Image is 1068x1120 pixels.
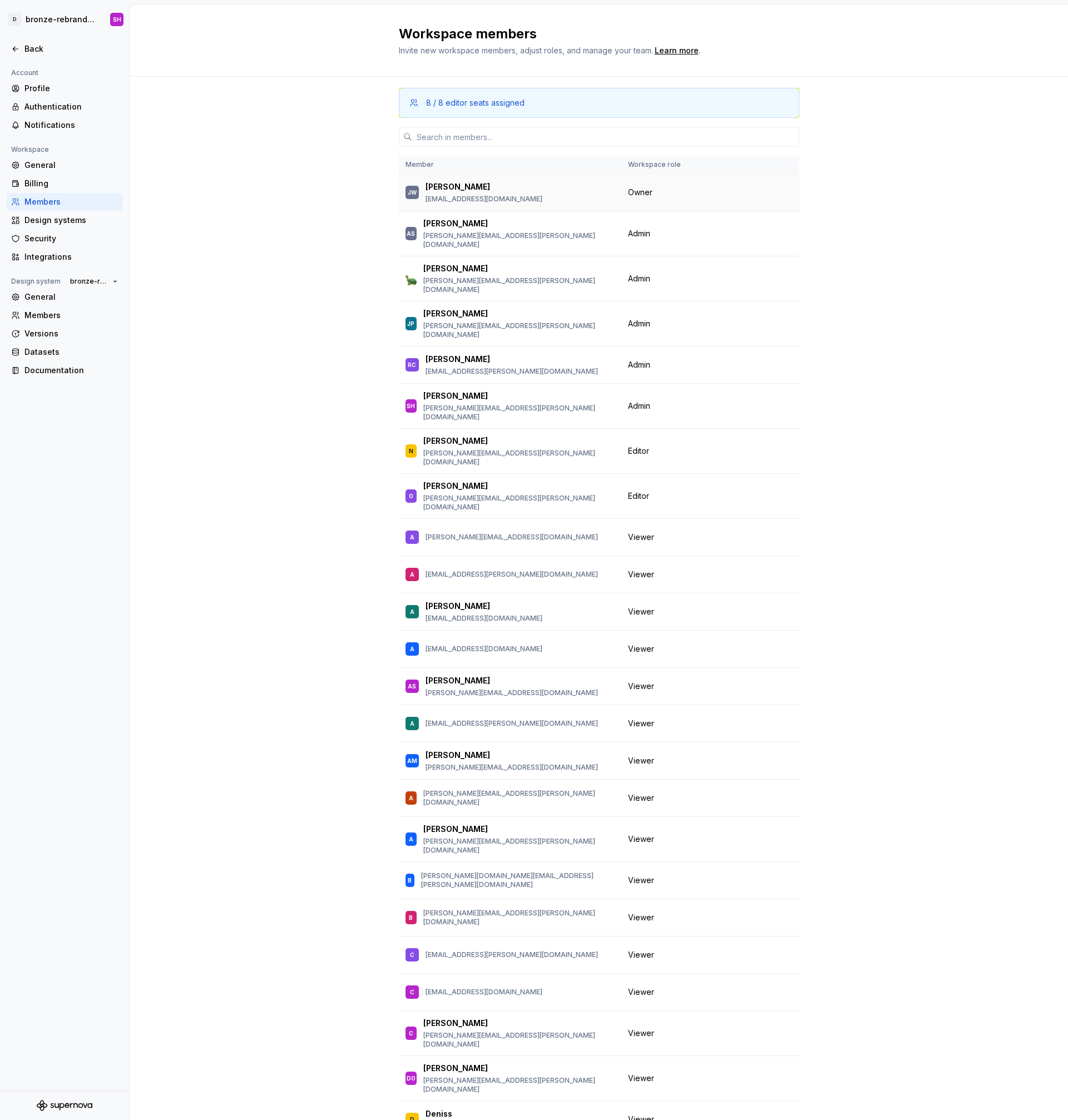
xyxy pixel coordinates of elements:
[24,310,118,321] div: Members
[423,789,615,807] p: [PERSON_NAME][EMAIL_ADDRESS][PERSON_NAME][DOMAIN_NAME]
[7,230,122,247] a: Security
[628,400,650,412] span: Admin
[426,645,542,653] p: [EMAIL_ADDRESS][DOMAIN_NAME]
[628,681,654,692] span: Viewer
[399,25,786,43] h2: Workspace members
[426,950,598,959] p: [EMAIL_ADDRESS][PERSON_NAME][DOMAIN_NAME]
[628,318,650,329] span: Admin
[423,263,488,274] p: [PERSON_NAME]
[7,211,122,229] a: Design systems
[7,343,122,361] a: Datasets
[426,750,490,761] p: [PERSON_NAME]
[628,875,654,886] span: Viewer
[410,606,414,617] div: A
[426,533,598,542] p: [PERSON_NAME][EMAIL_ADDRESS][DOMAIN_NAME]
[24,215,118,226] div: Design systems
[655,45,699,56] a: Learn more
[24,83,118,94] div: Profile
[628,1028,654,1039] span: Viewer
[24,120,118,131] div: Notifications
[628,1073,654,1084] span: Viewer
[7,248,122,266] a: Integrations
[628,755,654,766] span: Viewer
[628,987,654,998] span: Viewer
[7,143,53,156] div: Workspace
[399,156,621,174] th: Member
[426,195,542,204] p: [EMAIL_ADDRESS][DOMAIN_NAME]
[410,569,414,580] div: A
[628,532,654,543] span: Viewer
[26,14,97,25] div: bronze-rebrand-design-tokens
[628,643,654,655] span: Viewer
[426,570,598,579] p: [EMAIL_ADDRESS][PERSON_NAME][DOMAIN_NAME]
[423,1076,615,1094] p: [PERSON_NAME][EMAIL_ADDRESS][PERSON_NAME][DOMAIN_NAME]
[628,949,654,960] span: Viewer
[423,449,615,467] p: [PERSON_NAME][EMAIL_ADDRESS][PERSON_NAME][DOMAIN_NAME]
[24,101,118,112] div: Authentication
[423,321,615,339] p: [PERSON_NAME][EMAIL_ADDRESS][PERSON_NAME][DOMAIN_NAME]
[24,178,118,189] div: Billing
[628,273,650,284] span: Admin
[628,912,654,923] span: Viewer
[24,291,118,303] div: General
[426,763,598,772] p: [PERSON_NAME][EMAIL_ADDRESS][DOMAIN_NAME]
[7,306,122,324] a: Members
[423,435,488,447] p: [PERSON_NAME]
[7,175,122,192] a: Billing
[24,196,118,207] div: Members
[426,181,490,192] p: [PERSON_NAME]
[423,837,615,855] p: [PERSON_NAME][EMAIL_ADDRESS][PERSON_NAME][DOMAIN_NAME]
[426,719,598,728] p: [EMAIL_ADDRESS][PERSON_NAME][DOMAIN_NAME]
[409,912,413,923] div: B
[7,325,122,343] a: Versions
[423,276,615,294] p: [PERSON_NAME][EMAIL_ADDRESS][PERSON_NAME][DOMAIN_NAME]
[426,1108,452,1119] p: Deniss
[628,228,650,239] span: Admin
[423,404,615,422] p: [PERSON_NAME][EMAIL_ADDRESS][PERSON_NAME][DOMAIN_NAME]
[7,80,122,97] a: Profile
[24,346,118,358] div: Datasets
[423,909,615,926] p: [PERSON_NAME][EMAIL_ADDRESS][PERSON_NAME][DOMAIN_NAME]
[423,1018,488,1029] p: [PERSON_NAME]
[7,275,65,288] div: Design system
[628,490,649,502] span: Editor
[399,46,653,55] span: Invite new workspace members, adjust roles, and manage your team.
[423,494,615,512] p: [PERSON_NAME][EMAIL_ADDRESS][PERSON_NAME][DOMAIN_NAME]
[426,97,525,108] div: 8 / 8 editor seats assigned
[7,40,122,58] a: Back
[409,792,413,804] div: A
[408,875,412,886] div: B
[628,445,649,457] span: Editor
[423,231,615,249] p: [PERSON_NAME][EMAIL_ADDRESS][PERSON_NAME][DOMAIN_NAME]
[423,1063,488,1074] p: [PERSON_NAME]
[407,755,417,766] div: AM
[24,365,118,376] div: Documentation
[2,7,127,32] button: Dbronze-rebrand-design-tokensSH
[628,792,654,804] span: Viewer
[24,233,118,244] div: Security
[409,445,413,457] div: N
[24,328,118,339] div: Versions
[408,187,417,198] div: JW
[7,361,122,379] a: Documentation
[410,532,414,543] div: A
[406,272,417,285] img: Dave Musson
[7,66,43,80] div: Account
[423,390,488,402] p: [PERSON_NAME]
[628,569,654,580] span: Viewer
[423,218,488,229] p: [PERSON_NAME]
[423,480,488,492] p: [PERSON_NAME]
[423,824,488,835] p: [PERSON_NAME]
[421,871,615,889] p: [PERSON_NAME][DOMAIN_NAME][EMAIL_ADDRESS][PERSON_NAME][DOMAIN_NAME]
[70,277,108,286] span: bronze-rebrand-design-tokens
[409,490,413,502] div: O
[407,400,415,412] div: SH
[410,643,414,655] div: A
[412,127,799,147] input: Search in members...
[621,156,706,174] th: Workspace role
[628,606,654,617] span: Viewer
[8,13,21,26] div: D
[24,160,118,171] div: General
[113,15,121,24] div: SH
